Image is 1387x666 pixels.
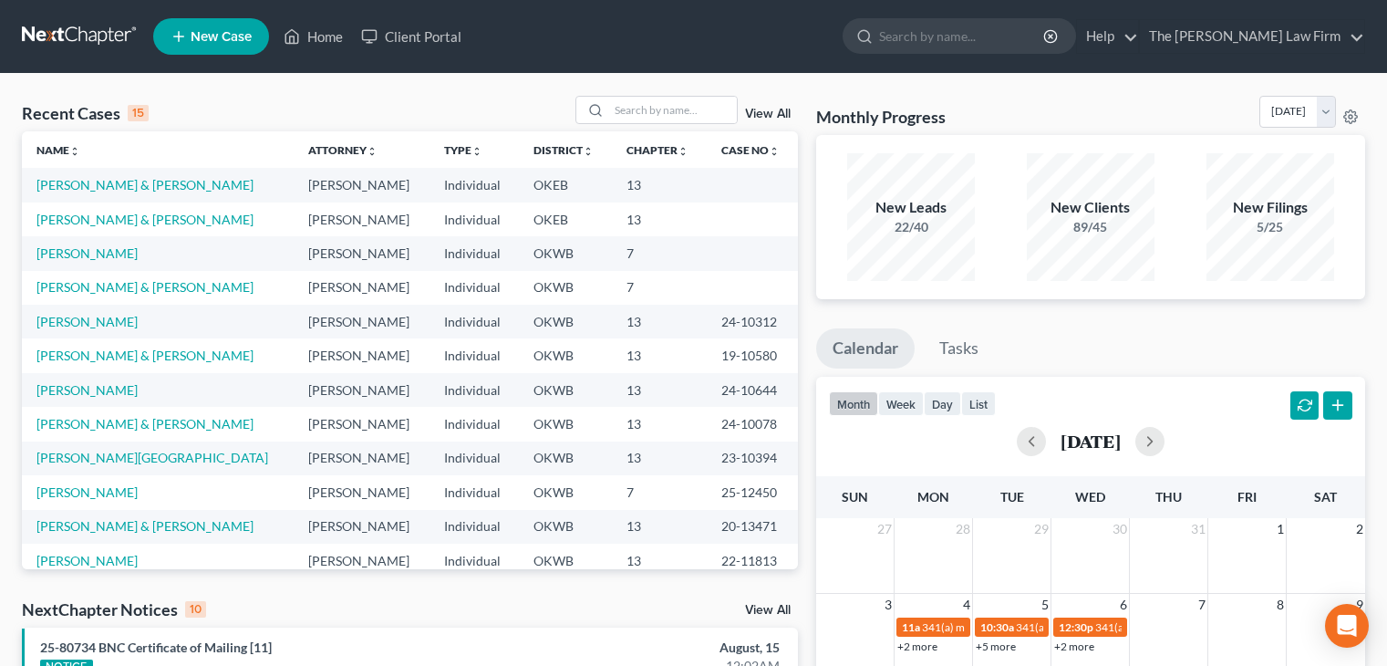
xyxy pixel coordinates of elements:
span: 27 [875,518,894,540]
span: 1 [1275,518,1286,540]
a: Attorneyunfold_more [308,143,378,157]
a: Nameunfold_more [36,143,80,157]
div: NextChapter Notices [22,598,206,620]
span: 341(a) meeting for [PERSON_NAME] [922,620,1098,634]
td: 13 [612,407,707,441]
div: New Filings [1206,197,1334,218]
span: 3 [883,594,894,616]
span: 2 [1354,518,1365,540]
span: Thu [1155,489,1182,505]
span: Mon [917,489,949,505]
a: Client Portal [352,20,471,53]
td: Individual [430,544,519,578]
div: August, 15 [545,639,780,657]
button: week [878,391,924,416]
td: OKWB [519,236,612,270]
td: 24-10078 [707,407,798,441]
a: Home [274,20,352,53]
td: 13 [612,338,707,372]
span: Fri [1237,489,1257,505]
td: 13 [612,203,707,236]
a: Tasks [923,328,995,369]
td: 13 [612,305,707,338]
td: Individual [430,168,519,202]
td: OKWB [519,407,612,441]
td: OKWB [519,271,612,305]
a: [PERSON_NAME] [36,314,138,329]
a: Calendar [816,328,915,369]
td: OKWB [519,373,612,407]
span: Sun [842,489,868,505]
a: Help [1077,20,1138,53]
td: [PERSON_NAME] [294,338,430,372]
div: 89/45 [1027,218,1154,236]
span: 12:30p [1059,620,1093,634]
td: Individual [430,271,519,305]
td: Individual [430,407,519,441]
div: 22/40 [847,218,975,236]
td: OKWB [519,544,612,578]
a: +2 more [897,640,937,653]
a: [PERSON_NAME][GEOGRAPHIC_DATA] [36,450,268,465]
td: Individual [430,305,519,338]
span: 341(a) meeting for [PERSON_NAME] & [PERSON_NAME] [1095,620,1368,634]
a: The [PERSON_NAME] Law Firm [1140,20,1364,53]
input: Search by name... [609,97,737,123]
span: 4 [961,594,972,616]
div: Recent Cases [22,102,149,124]
td: 13 [612,510,707,544]
td: [PERSON_NAME] [294,475,430,509]
i: unfold_more [678,146,688,157]
a: View All [745,108,791,120]
a: Typeunfold_more [444,143,482,157]
td: 19-10580 [707,338,798,372]
td: 7 [612,271,707,305]
div: New Clients [1027,197,1154,218]
span: 6 [1118,594,1129,616]
button: month [829,391,878,416]
td: OKEB [519,203,612,236]
td: 22-11813 [707,544,798,578]
h2: [DATE] [1061,432,1121,451]
td: Individual [430,442,519,475]
i: unfold_more [367,146,378,157]
div: 15 [128,105,149,121]
span: 8 [1275,594,1286,616]
td: [PERSON_NAME] [294,271,430,305]
span: Tue [1000,489,1024,505]
td: OKWB [519,510,612,544]
i: unfold_more [471,146,482,157]
span: 10:30a [980,620,1014,634]
td: [PERSON_NAME] [294,168,430,202]
a: Chapterunfold_more [626,143,688,157]
td: Individual [430,510,519,544]
td: Individual [430,475,519,509]
div: 5/25 [1206,218,1334,236]
a: [PERSON_NAME] & [PERSON_NAME] [36,279,254,295]
span: New Case [191,30,252,44]
input: Search by name... [879,19,1046,53]
i: unfold_more [69,146,80,157]
td: [PERSON_NAME] [294,373,430,407]
td: OKWB [519,475,612,509]
td: 13 [612,373,707,407]
span: 11a [902,620,920,634]
td: Individual [430,236,519,270]
td: OKWB [519,338,612,372]
span: 31 [1189,518,1207,540]
span: 7 [1196,594,1207,616]
td: [PERSON_NAME] [294,203,430,236]
span: 29 [1032,518,1051,540]
td: OKWB [519,305,612,338]
td: [PERSON_NAME] [294,305,430,338]
a: View All [745,604,791,617]
td: 13 [612,544,707,578]
a: +2 more [1054,640,1094,653]
a: [PERSON_NAME] [36,553,138,568]
a: [PERSON_NAME] & [PERSON_NAME] [36,518,254,534]
div: New Leads [847,197,975,218]
td: 13 [612,442,707,475]
span: 28 [954,518,972,540]
td: [PERSON_NAME] [294,407,430,441]
a: [PERSON_NAME] & [PERSON_NAME] [36,177,254,193]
